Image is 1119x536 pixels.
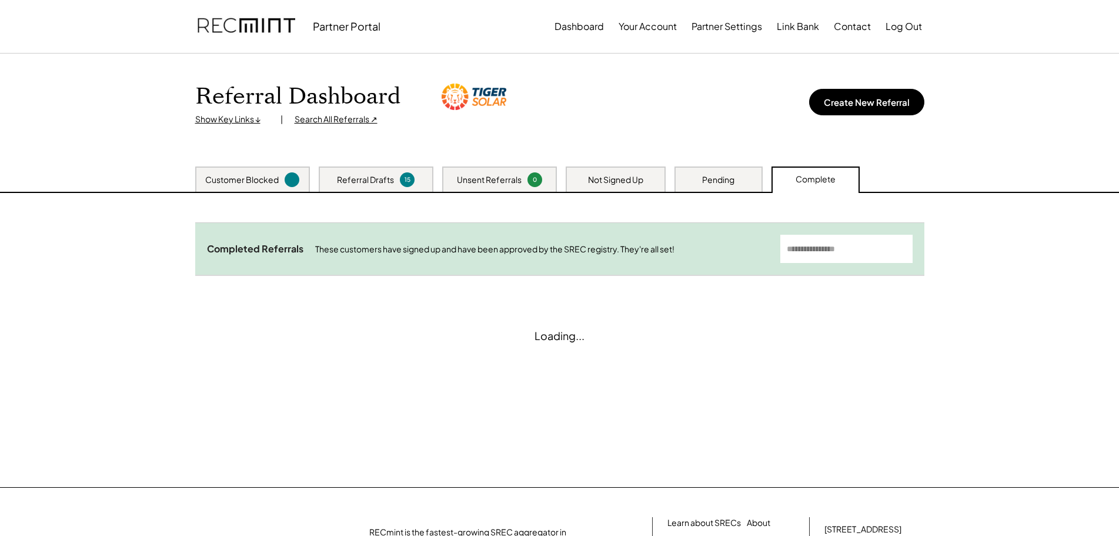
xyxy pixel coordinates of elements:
div: [STREET_ADDRESS] [824,524,901,535]
div: Customer Blocked [205,174,279,186]
div: | [280,114,283,125]
div: Show Key Links ↓ [195,114,269,125]
div: Loading... [535,329,584,342]
button: Your Account [619,15,677,38]
h1: Referral Dashboard [195,83,400,111]
div: Not Signed Up [588,174,643,186]
div: Referral Drafts [337,174,394,186]
button: Create New Referral [809,89,924,115]
div: Complete [796,174,836,185]
div: Unsent Referrals [457,174,522,186]
button: Partner Settings [692,15,762,38]
div: Search All Referrals ↗ [295,114,378,125]
img: recmint-logotype%403x.png [198,6,295,46]
button: Link Bank [777,15,819,38]
div: Partner Portal [313,19,380,33]
div: Pending [702,174,734,186]
a: About [747,517,770,529]
button: Contact [834,15,871,38]
div: These customers have signed up and have been approved by the SREC registry. They're all set! [315,244,769,255]
button: Dashboard [555,15,604,38]
div: 0 [529,175,540,184]
img: tiger-solar.png [442,84,506,110]
div: Completed Referrals [207,243,303,255]
div: 15 [402,175,413,184]
a: Learn about SRECs [667,517,741,529]
button: Log Out [886,15,922,38]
